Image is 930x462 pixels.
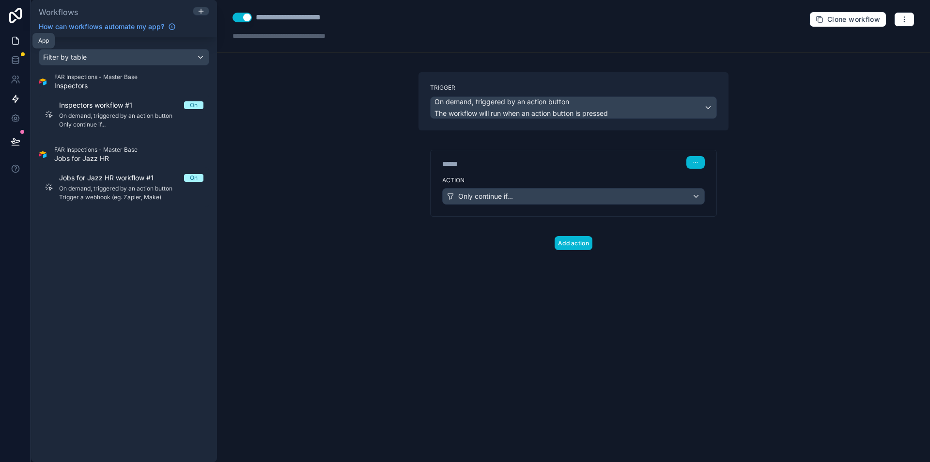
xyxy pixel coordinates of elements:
button: Clone workflow [809,12,886,27]
span: The workflow will run when an action button is pressed [434,109,608,117]
button: Only continue if... [442,188,705,205]
button: On demand, triggered by an action buttonThe workflow will run when an action button is pressed [430,96,717,119]
div: App [38,37,49,45]
label: Trigger [430,84,717,92]
span: Workflows [39,7,78,17]
span: Clone workflow [827,15,880,24]
label: Action [442,176,705,184]
span: Only continue if... [458,191,513,201]
a: How can workflows automate my app? [35,22,180,32]
button: Add action [555,236,592,250]
span: How can workflows automate my app? [39,22,164,32]
span: On demand, triggered by an action button [434,97,569,107]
